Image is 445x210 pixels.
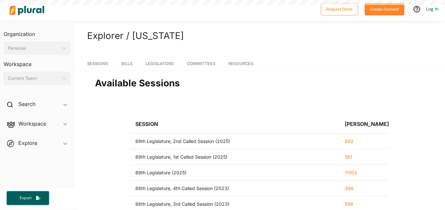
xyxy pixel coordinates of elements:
[8,45,60,52] div: Personal
[8,75,60,82] div: Current Team
[135,138,230,144] div: 89th Legislature, 2nd Called Session (2025)
[135,185,229,191] div: 88th Legislature, 4th Called Session (2023)
[121,55,132,70] a: Bills
[187,55,215,70] a: Committees
[7,191,49,205] button: Export
[345,185,354,191] a: 399
[426,6,438,12] a: Log In
[345,154,352,160] a: 591
[145,61,174,66] span: Legislators
[135,154,227,160] div: 89th Legislature, 1st Called Session (2025)
[365,5,404,12] a: Create Account
[121,61,132,66] span: Bills
[4,25,70,39] h3: Organization
[365,3,404,15] button: Create Account
[345,121,389,127] div: [PERSON_NAME]
[87,55,108,70] a: Sessions
[135,115,158,133] div: Session
[345,170,357,175] a: 11503
[135,121,158,127] div: Session
[321,5,358,12] a: Request Demo
[4,55,70,69] h3: Workspace
[345,201,353,207] a: 598
[228,55,253,70] a: Resources
[18,100,35,108] h2: Search
[15,195,36,201] span: Export
[187,61,215,66] span: Committees
[345,115,389,133] div: [PERSON_NAME]
[228,61,253,66] span: Resources
[321,3,358,15] button: Request Demo
[135,201,229,207] div: 88th Legislature, 3rd Called Session (2023)
[135,170,186,175] div: 89th Legislature (2025)
[87,29,432,43] h1: Explorer / [US_STATE]
[145,55,174,70] a: Legislators
[95,78,424,89] h2: Available Sessions
[87,61,108,66] span: Sessions
[345,138,354,144] a: 692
